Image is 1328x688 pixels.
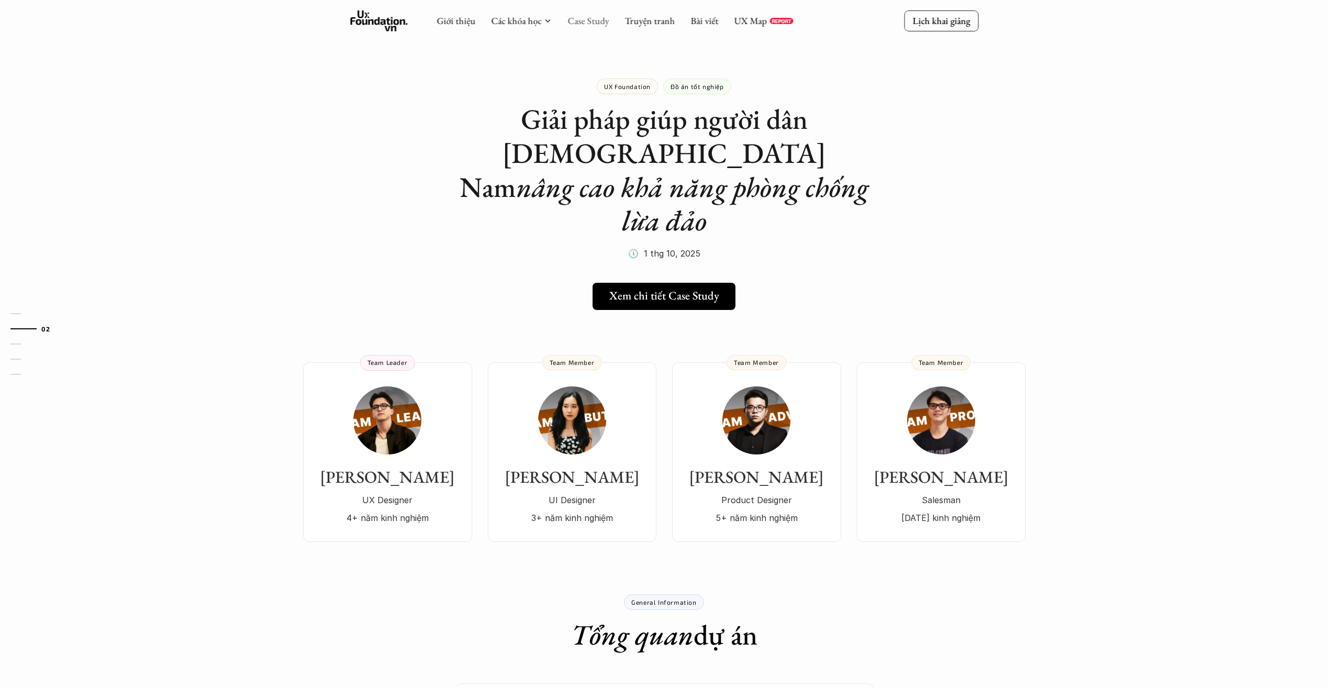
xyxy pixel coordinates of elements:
[867,467,1015,487] h3: [PERSON_NAME]
[491,15,541,27] a: Các khóa học
[367,359,408,366] p: Team Leader
[609,289,719,303] h5: Xem chi tiết Case Study
[628,246,700,261] p: 🕔 1 thg 10, 2025
[41,325,50,332] strong: 02
[734,15,767,27] a: UX Map
[867,492,1015,508] p: Salesman
[550,359,595,366] p: Team Member
[672,362,841,542] a: [PERSON_NAME]Product Designer5+ năm kinh nghiệmTeam Member
[10,323,60,335] a: 02
[498,492,646,508] p: UI Designer
[867,510,1015,526] p: [DATE] kinh nghiệm
[604,83,651,90] p: UX Foundation
[683,510,831,526] p: 5+ năm kinh nghiệm
[631,598,696,606] p: General Information
[303,362,472,542] a: [PERSON_NAME]UX Designer4+ năm kinh nghiệmTeam Leader
[455,102,874,238] h1: Giải pháp giúp người dân [DEMOGRAPHIC_DATA] Nam
[904,10,978,31] a: Lịch khai giảng
[437,15,475,27] a: Giới thiệu
[593,283,735,310] a: Xem chi tiết Case Study
[624,15,675,27] a: Truyện tranh
[690,15,718,27] a: Bài viết
[857,362,1025,542] a: [PERSON_NAME]Salesman[DATE] kinh nghiệmTeam Member
[314,492,462,508] p: UX Designer
[498,510,646,526] p: 3+ năm kinh nghiệm
[314,510,462,526] p: 4+ năm kinh nghiệm
[919,359,964,366] p: Team Member
[683,492,831,508] p: Product Designer
[683,467,831,487] h3: [PERSON_NAME]
[488,362,656,542] a: [PERSON_NAME]UI Designer3+ năm kinh nghiệmTeam Member
[734,359,779,366] p: Team Member
[571,618,757,652] h1: dự án
[772,18,791,24] p: REPORT
[516,169,875,239] em: nâng cao khả năng phòng chống lừa đảo
[571,616,694,653] em: Tổng quan
[912,15,970,27] p: Lịch khai giảng
[498,467,646,487] h3: [PERSON_NAME]
[671,83,724,90] p: Đồ án tốt nghiệp
[567,15,609,27] a: Case Study
[314,467,462,487] h3: [PERSON_NAME]
[769,18,793,24] a: REPORT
